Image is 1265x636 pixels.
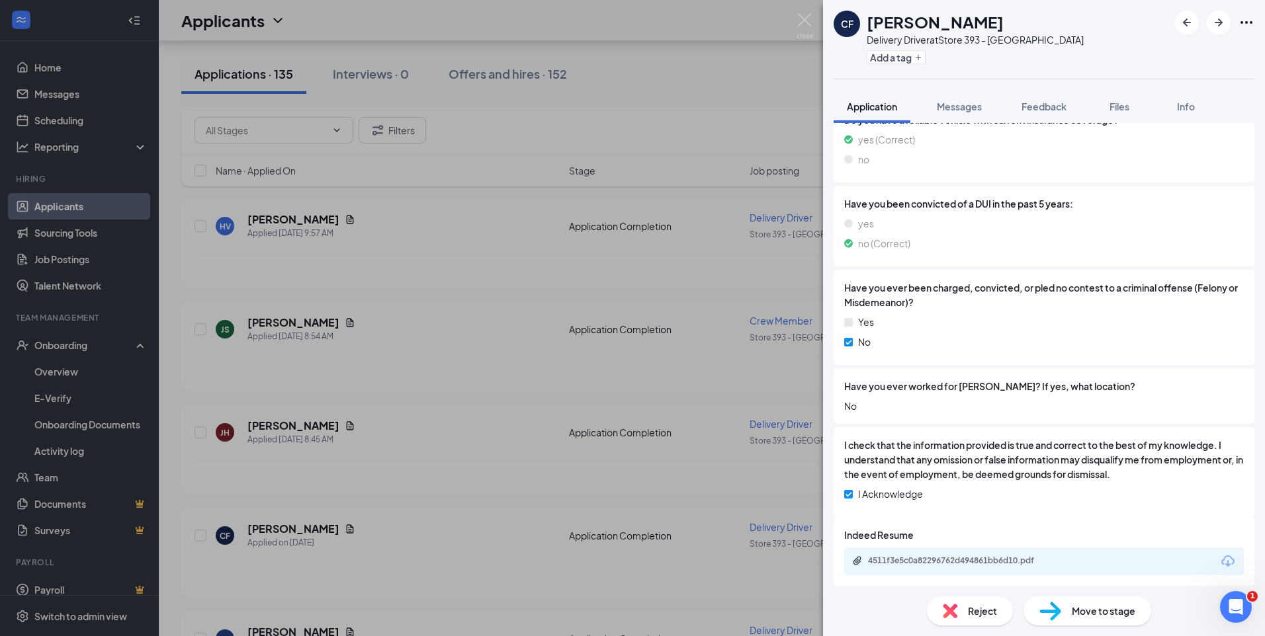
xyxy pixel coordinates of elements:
span: no (Correct) [858,236,910,251]
svg: Ellipses [1239,15,1254,30]
span: Info [1177,100,1195,112]
span: yes (Correct) [858,132,915,147]
span: no [858,152,869,167]
span: Move to stage [1072,604,1135,618]
span: Have you been convicted of a DUI in the past 5 years: [844,196,1244,211]
svg: ArrowLeftNew [1179,15,1195,30]
div: Delivery Driver at Store 393 - [GEOGRAPHIC_DATA] [867,33,1084,46]
h1: [PERSON_NAME] [867,11,1004,33]
svg: ArrowRight [1211,15,1227,30]
span: Have you ever been charged, convicted, or pled no contest to a criminal offense (Felony or Misdem... [844,280,1244,309]
span: Messages [937,100,982,112]
div: 4511f3e5c0a82296762d494861bb6d10.pdf [868,555,1053,566]
button: PlusAdd a tag [867,50,926,64]
span: 1 [1247,591,1258,602]
button: ArrowRight [1207,11,1231,34]
span: No [844,399,1244,413]
a: Paperclip4511f3e5c0a82296762d494861bb6d10.pdf [852,555,1067,568]
button: ArrowLeftNew [1175,11,1199,34]
div: CF [841,17,853,30]
svg: Download [1220,553,1236,569]
span: Files [1110,100,1129,112]
span: I Acknowledge [858,487,923,501]
span: Application [847,100,897,112]
svg: Paperclip [852,555,863,566]
span: No [858,335,871,349]
span: Reject [968,604,997,618]
svg: Plus [914,54,922,61]
iframe: Intercom live chat [1220,591,1252,623]
span: I check that the information provided is true and correct to the best of my knowledge. I understa... [844,438,1244,481]
span: Indeed Resume [844,528,914,542]
span: Yes [858,315,874,329]
span: Have you ever worked for [PERSON_NAME]? If yes, what location? [844,379,1135,393]
span: Feedback [1022,100,1067,112]
span: yes [858,216,874,231]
